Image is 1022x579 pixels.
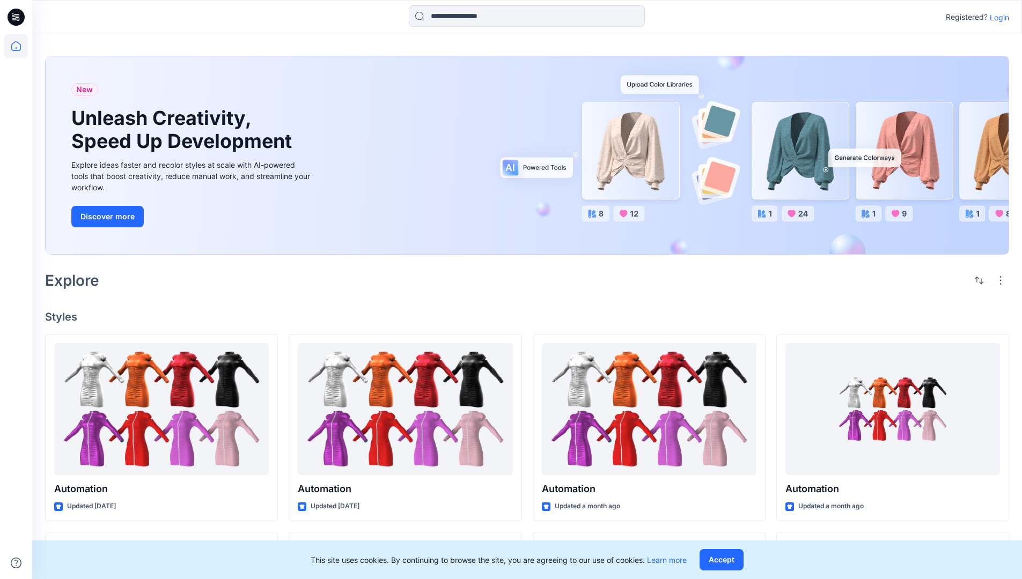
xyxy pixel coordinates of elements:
h4: Styles [45,310,1009,323]
button: Discover more [71,206,144,227]
span: New [76,83,93,96]
a: Automation [298,343,512,476]
a: Automation [785,343,1000,476]
div: Explore ideas faster and recolor styles at scale with AI-powered tools that boost creativity, red... [71,159,313,193]
p: Automation [54,481,269,496]
p: Automation [785,481,1000,496]
p: Updated [DATE] [67,501,116,512]
p: This site uses cookies. By continuing to browse the site, you are agreeing to our use of cookies. [311,554,687,566]
p: Updated [DATE] [311,501,359,512]
p: Login [990,12,1009,23]
p: Automation [542,481,756,496]
p: Updated a month ago [798,501,864,512]
p: Updated a month ago [555,501,620,512]
h1: Unleash Creativity, Speed Up Development [71,107,297,153]
a: Learn more [647,555,687,565]
a: Automation [54,343,269,476]
p: Automation [298,481,512,496]
button: Accept [700,549,744,570]
p: Registered? [946,11,988,24]
a: Automation [542,343,756,476]
h2: Explore [45,272,99,289]
a: Discover more [71,206,313,227]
